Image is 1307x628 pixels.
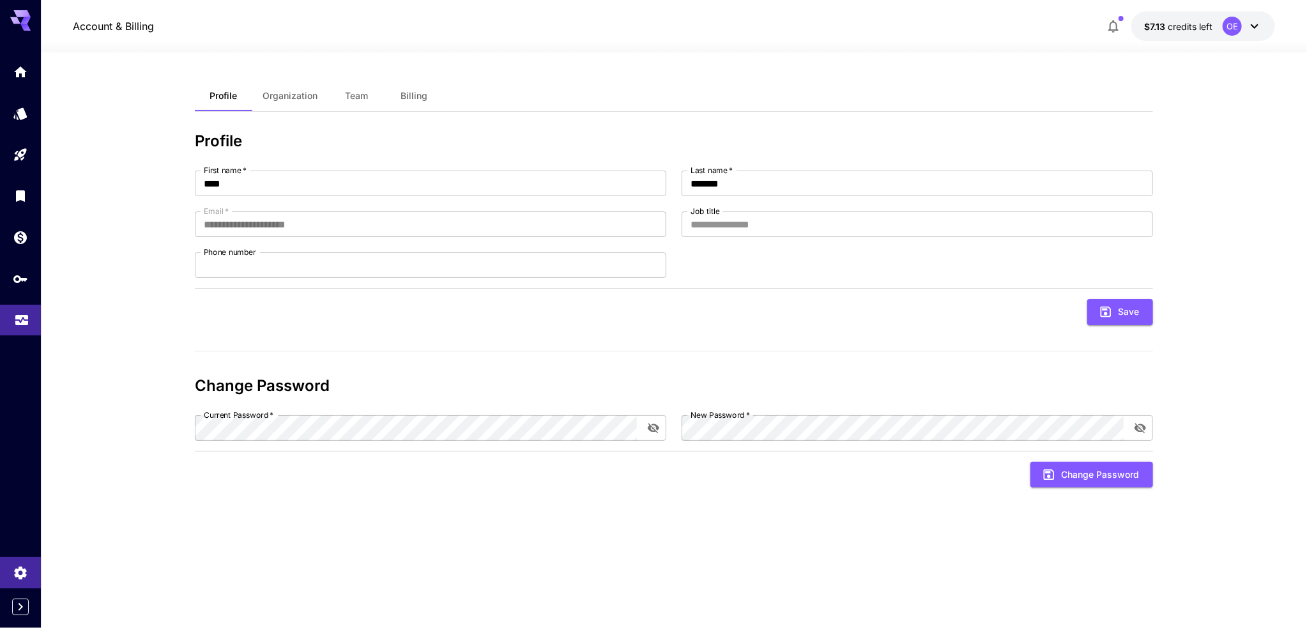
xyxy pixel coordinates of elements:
div: Wallet [13,229,28,245]
h3: Change Password [195,377,1153,395]
button: Expand sidebar [12,599,29,615]
label: Last name [691,165,733,176]
span: Organization [263,90,317,102]
div: Home [13,64,28,80]
button: toggle password visibility [1129,417,1152,440]
span: $7.13 [1144,21,1168,32]
span: Team [345,90,368,102]
label: First name [204,165,247,176]
button: Change Password [1030,462,1153,488]
div: Settings [13,565,28,581]
div: OE [1223,17,1242,36]
div: Models [13,105,28,121]
div: API Keys [13,271,28,287]
div: $7.1309 [1144,20,1212,33]
div: Playground [13,147,28,163]
button: toggle password visibility [642,417,665,440]
nav: breadcrumb [73,19,154,34]
span: credits left [1168,21,1212,32]
div: Usage [14,309,29,325]
a: Account & Billing [73,19,154,34]
h3: Profile [195,132,1153,150]
div: Library [13,188,28,204]
span: Profile [210,90,238,102]
label: Current Password [204,410,274,420]
label: New Password [691,410,750,420]
button: $7.1309OE [1131,11,1275,41]
label: Email [204,206,229,217]
span: Billing [401,90,427,102]
label: Job title [691,206,720,217]
label: Phone number [204,247,256,257]
button: Save [1087,299,1153,325]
